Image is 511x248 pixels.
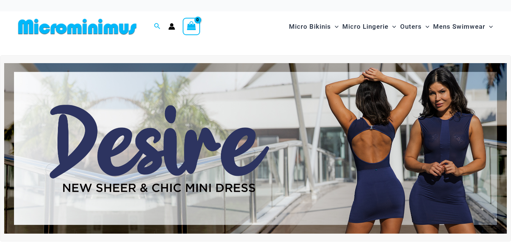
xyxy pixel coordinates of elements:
a: Search icon link [154,22,161,31]
span: Menu Toggle [331,17,339,36]
span: Micro Lingerie [342,17,388,36]
a: Micro LingerieMenu ToggleMenu Toggle [340,15,398,38]
span: Mens Swimwear [433,17,485,36]
span: Menu Toggle [422,17,429,36]
img: MM SHOP LOGO FLAT [15,18,140,35]
span: Outers [400,17,422,36]
nav: Site Navigation [286,14,496,39]
span: Menu Toggle [388,17,396,36]
a: OutersMenu ToggleMenu Toggle [398,15,431,38]
span: Micro Bikinis [289,17,331,36]
a: Mens SwimwearMenu ToggleMenu Toggle [431,15,495,38]
a: Micro BikinisMenu ToggleMenu Toggle [287,15,340,38]
img: Desire me Navy Dress [4,63,507,234]
a: View Shopping Cart, empty [183,18,200,35]
span: Menu Toggle [485,17,493,36]
a: Account icon link [168,23,175,30]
